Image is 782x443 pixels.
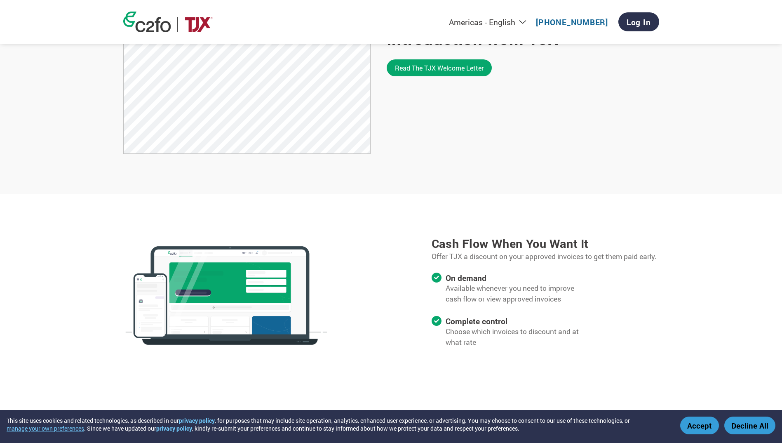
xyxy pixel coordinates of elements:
p: Available whenever you need to improve cash flow or view approved invoices [446,283,591,305]
img: TJX [184,17,214,32]
button: Accept [680,417,719,434]
a: Read the TJX welcome letter [387,59,492,76]
h4: On demand [446,273,591,283]
p: Offer TJX a discount on your approved invoices to get them paid early. [432,251,659,262]
h4: Complete control [446,316,591,326]
p: Choose which invoices to discount and at what rate [446,326,591,348]
img: c2fo [123,234,329,358]
button: manage your own preferences [7,424,84,432]
h3: Cash flow when you want it [432,236,659,251]
button: Decline All [724,417,775,434]
a: Log In [618,12,659,31]
a: privacy policy [156,424,192,432]
img: c2fo logo [123,12,171,32]
div: This site uses cookies and related technologies, as described in our , for purposes that may incl... [7,417,668,432]
a: privacy policy [179,417,215,424]
a: [PHONE_NUMBER] [536,17,608,27]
